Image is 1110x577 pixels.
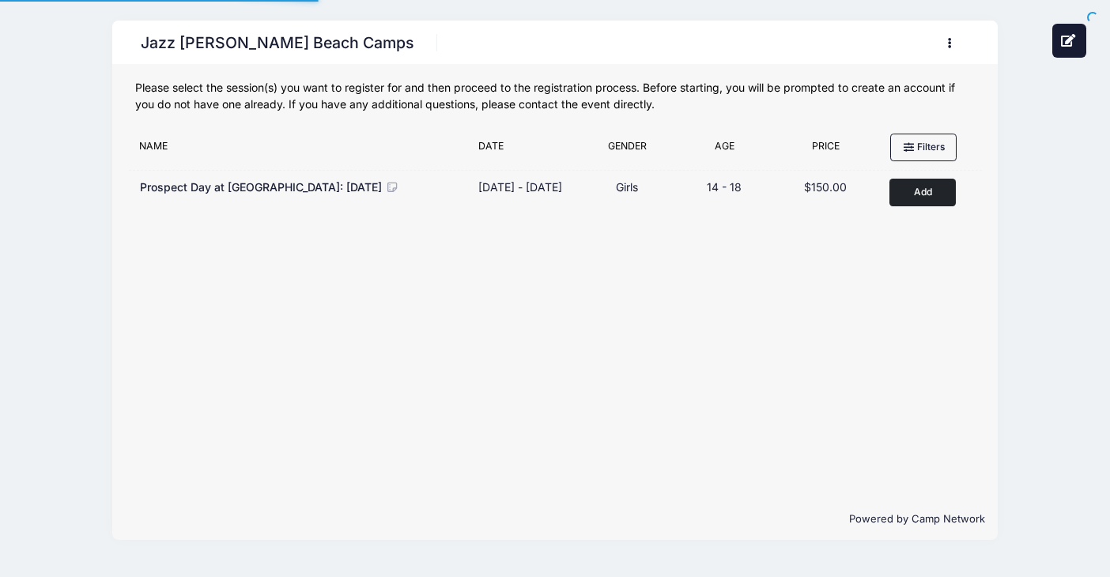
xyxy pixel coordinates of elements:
[132,139,470,161] div: Name
[616,180,638,194] span: Girls
[674,139,776,161] div: Age
[470,139,580,161] div: Date
[889,179,956,206] button: Add
[804,180,847,194] span: $150.00
[135,29,419,57] h1: Jazz [PERSON_NAME] Beach Camps
[140,180,382,194] span: Prospect Day at [GEOGRAPHIC_DATA]: [DATE]
[135,80,975,113] div: Please select the session(s) you want to register for and then proceed to the registration proces...
[707,180,742,194] span: 14 - 18
[890,134,957,160] button: Filters
[580,139,674,161] div: Gender
[775,139,877,161] div: Price
[125,511,985,527] p: Powered by Camp Network
[478,179,562,195] div: [DATE] - [DATE]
